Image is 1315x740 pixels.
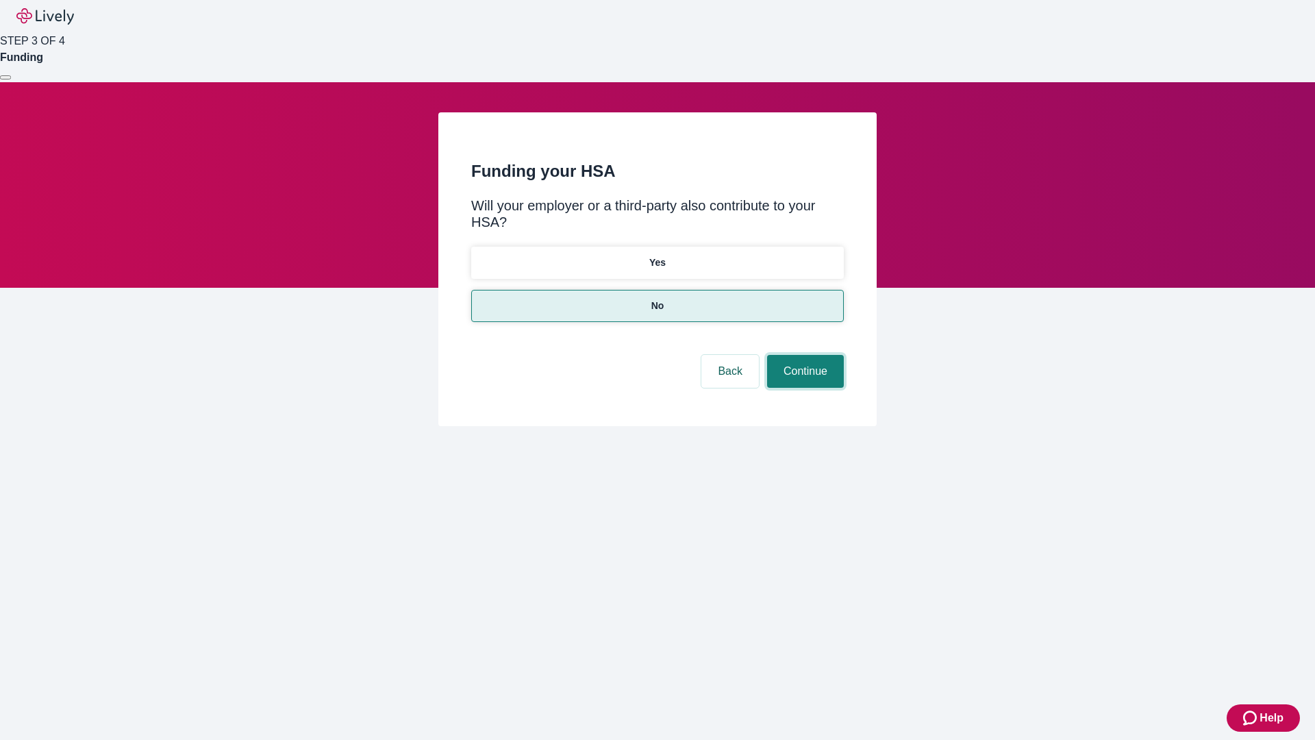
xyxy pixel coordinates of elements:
[649,256,666,270] p: Yes
[1260,710,1283,726] span: Help
[471,290,844,322] button: No
[701,355,759,388] button: Back
[471,197,844,230] div: Will your employer or a third-party also contribute to your HSA?
[651,299,664,313] p: No
[471,247,844,279] button: Yes
[16,8,74,25] img: Lively
[767,355,844,388] button: Continue
[1243,710,1260,726] svg: Zendesk support icon
[1227,704,1300,732] button: Zendesk support iconHelp
[471,159,844,184] h2: Funding your HSA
